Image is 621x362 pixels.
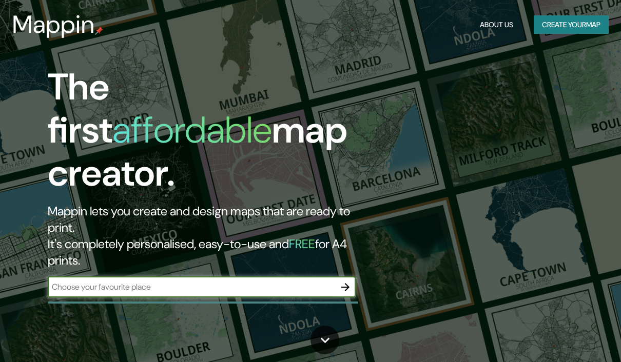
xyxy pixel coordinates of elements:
h2: Mappin lets you create and design maps that are ready to print. It's completely personalised, eas... [48,203,358,269]
input: Choose your favourite place [48,281,335,293]
h1: affordable [112,106,272,154]
h3: Mappin [12,10,95,39]
img: mappin-pin [95,27,103,35]
h1: The first map creator. [48,66,358,203]
h5: FREE [289,236,315,252]
button: Create yourmap [534,15,609,34]
button: About Us [476,15,517,34]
